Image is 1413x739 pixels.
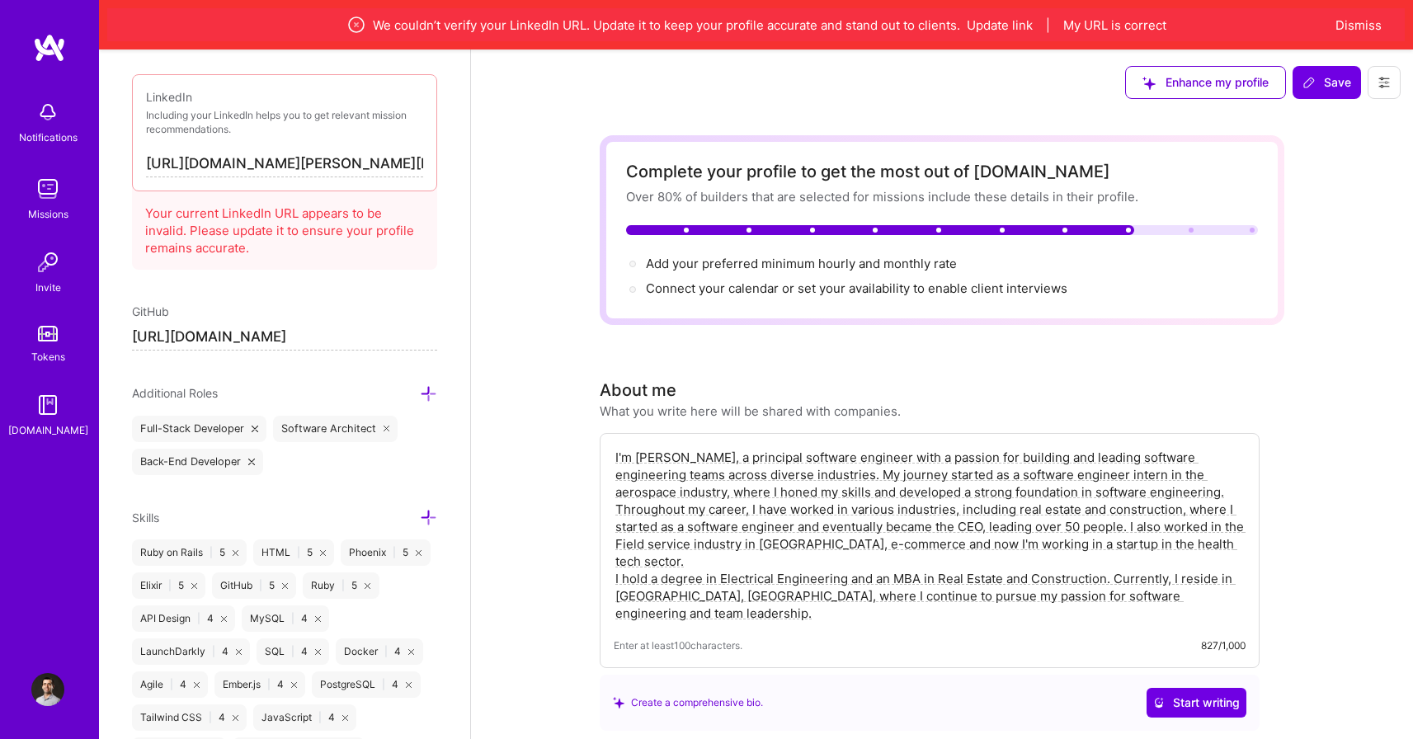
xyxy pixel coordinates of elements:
i: icon Close [315,616,321,622]
i: icon Close [406,682,412,688]
span: | [259,579,262,592]
div: Invite [35,279,61,296]
span: | [384,645,388,658]
span: Skills [132,511,159,525]
span: | [168,579,172,592]
div: GitHub 5 [212,572,296,599]
div: Complete your profile to get the most out of [DOMAIN_NAME] [626,162,1258,181]
span: | [341,579,345,592]
span: | [197,612,200,625]
div: JavaScript 4 [253,704,356,731]
img: Invite [31,246,64,279]
div: We couldn’t verify your LinkedIn URL. Update it to keep your profile accurate and stand out to cl... [185,15,1327,35]
span: | [297,546,300,559]
button: Dismiss [1335,16,1382,34]
span: Additional Roles [132,386,218,400]
img: bell [31,96,64,129]
span: Add your preferred minimum hourly and monthly rate [646,256,957,271]
span: Connect your calendar or set your availability to enable client interviews [646,280,1067,296]
div: Tailwind CSS 4 [132,704,247,731]
textarea: I'm [PERSON_NAME], a principal software engineer with a passion for building and leading software... [614,447,1246,624]
div: PostgreSQL 4 [312,671,420,698]
i: icon Close [408,649,414,655]
i: icon Close [191,583,197,589]
div: Phoenix 5 [341,539,430,566]
i: icon Close [221,616,227,622]
i: icon Close [236,649,242,655]
span: | [291,612,294,625]
i: icon Close [194,682,200,688]
span: | [170,678,173,691]
img: User Avatar [31,673,64,706]
span: | [393,546,396,559]
span: | [382,678,385,691]
div: Ember.js 4 [214,671,305,698]
span: LinkedIn [146,90,192,104]
i: icon SuggestedTeams [613,697,624,708]
i: icon Close [233,550,238,556]
span: | [1046,16,1050,34]
i: icon Close [342,715,348,721]
div: Docker 4 [336,638,422,665]
div: Full-Stack Developer [132,416,266,442]
div: Software Architect [273,416,398,442]
img: teamwork [31,172,64,205]
i: icon Close [320,550,326,556]
div: Ruby on Rails 5 [132,539,247,566]
span: Enhance my profile [1142,74,1269,91]
div: API Design 4 [132,605,235,632]
div: About me [600,378,676,402]
div: Elixir 5 [132,572,205,599]
span: Save [1302,74,1351,91]
i: icon Close [315,649,321,655]
div: What you write here will be shared with companies. [600,402,901,420]
i: icon SuggestedTeams [1142,77,1156,90]
div: MySQL 4 [242,605,329,632]
span: | [212,645,215,658]
div: Over 80% of builders that are selected for missions include these details in their profile. [626,188,1258,205]
div: SQL 4 [257,638,329,665]
img: logo [33,33,66,63]
div: Agile 4 [132,671,208,698]
i: icon Close [248,459,255,465]
span: | [291,645,294,658]
div: HTML 5 [253,539,334,566]
div: Notifications [19,129,78,146]
span: | [210,546,213,559]
i: icon Close [233,715,238,721]
i: icon Close [282,583,288,589]
span: Enter at least 100 characters. [614,637,742,654]
div: LaunchDarkly 4 [132,638,250,665]
button: Update link [967,16,1033,34]
i: icon Close [291,682,297,688]
div: Back-End Developer [132,449,263,475]
img: tokens [38,326,58,341]
div: Create a comprehensive bio. [613,694,763,711]
div: Your current LinkedIn URL appears to be invalid. Please update it to ensure your profile remains ... [132,185,437,270]
span: | [267,678,271,691]
i: icon Close [416,550,422,556]
span: | [318,711,322,724]
div: 827/1,000 [1201,637,1246,654]
div: Tokens [31,348,65,365]
span: Start writing [1153,694,1240,711]
div: Ruby 5 [303,572,379,599]
img: guide book [31,388,64,421]
div: [DOMAIN_NAME] [8,421,88,439]
button: My URL is correct [1063,16,1166,34]
i: icon Close [252,426,258,432]
p: Including your LinkedIn helps you to get relevant mission recommendations. [146,109,423,137]
div: Missions [28,205,68,223]
i: icon CrystalBallWhite [1153,697,1165,708]
i: icon Close [384,426,390,432]
span: GitHub [132,304,169,318]
i: icon Close [365,583,370,589]
span: | [209,711,212,724]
